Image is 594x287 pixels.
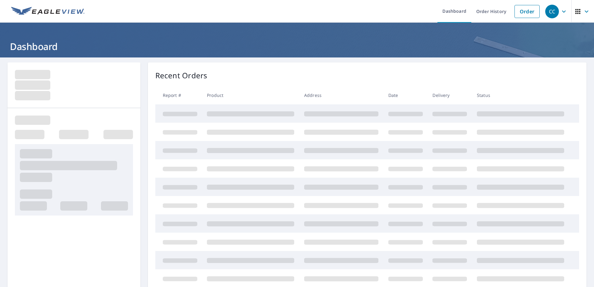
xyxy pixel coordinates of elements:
th: Delivery [427,86,472,104]
th: Address [299,86,383,104]
img: EV Logo [11,7,85,16]
a: Order [514,5,540,18]
div: CC [545,5,559,18]
h1: Dashboard [7,40,587,53]
th: Report # [155,86,202,104]
th: Product [202,86,299,104]
th: Status [472,86,569,104]
th: Date [383,86,428,104]
p: Recent Orders [155,70,208,81]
